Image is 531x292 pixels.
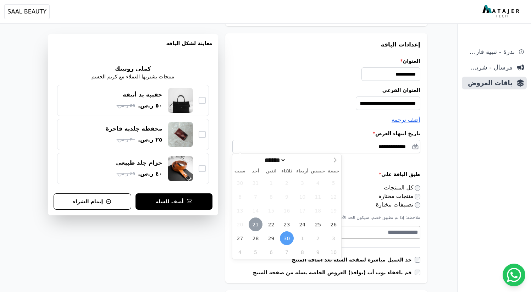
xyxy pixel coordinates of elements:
span: أضف ترجمة [392,116,420,123]
span: سبتمبر 29, 2025 [264,231,278,245]
span: سبتمبر 13, 2025 [233,204,247,217]
span: سبتمبر 23, 2025 [280,217,294,231]
span: جمعة [326,169,341,173]
span: سبتمبر 28, 2025 [249,231,262,245]
h3: إعدادات الباقة [232,40,420,49]
img: حزام جلد طبيعي [168,156,193,181]
span: سبتمبر 5, 2025 [327,176,341,190]
span: سبتمبر 6, 2025 [233,190,247,204]
label: طبق الباقة على [232,171,420,178]
button: أضف ترجمة [392,116,420,124]
span: ٥٠ ر.س. [138,101,162,110]
button: أضف للسلة [135,193,212,210]
span: ٢٥ ر.س. [138,136,162,144]
span: أكتوبر 7, 2025 [280,245,294,259]
span: أكتوبر 5, 2025 [249,245,262,259]
div: حقيبة يد أنيقة [123,91,162,99]
span: سبتمبر 15, 2025 [264,204,278,217]
input: منتجات مختارة [415,194,420,199]
span: سبتمبر 2, 2025 [280,176,294,190]
span: أكتوبر 4, 2025 [233,245,247,259]
span: ثلاثاء [279,169,294,173]
span: سبتمبر 8, 2025 [264,190,278,204]
span: سبتمبر 25, 2025 [311,217,325,231]
select: شهر [262,156,286,164]
span: سبتمبر 21, 2025 [249,217,262,231]
span: سبتمبر 22, 2025 [264,217,278,231]
label: خذ العميل مباشرة لصفحة السلة بعد اضافة المنتج [292,256,415,263]
h2: كملي روتينك [115,65,151,73]
span: سبتمبر 9, 2025 [280,190,294,204]
span: أكتوبر 3, 2025 [327,231,341,245]
span: أحد [248,169,263,173]
span: ٤٥ ر.س. [117,170,135,177]
span: مرسال - شريط دعاية [465,62,513,72]
span: سبتمبر 26, 2025 [327,217,341,231]
span: ندرة - تنبية قارب علي النفاذ [465,47,515,57]
span: ٣٠ ر.س. [117,136,135,143]
span: سبتمبر 17, 2025 [295,204,309,217]
span: أربعاء [294,169,310,173]
span: سبتمبر 11, 2025 [311,190,325,204]
span: سبتمبر 3, 2025 [295,176,309,190]
span: أكتوبر 9, 2025 [311,245,325,259]
label: تصنيفات مختارة [376,201,420,208]
label: العنوان [232,57,420,65]
p: ملاحظة: إذا تم تطبيق خصم، سيكون الحد الأقصى ٨ منتجات/تصنيفات [232,215,420,220]
span: أغسطس 31, 2025 [249,176,262,190]
span: سبت [232,169,248,173]
span: أكتوبر 10, 2025 [327,245,341,259]
span: ٤٠ ر.س. [138,170,162,178]
label: كل المنتجات [384,184,420,191]
span: سبتمبر 4, 2025 [311,176,325,190]
img: حقيبة يد أنيقة [168,88,193,113]
span: سبتمبر 19, 2025 [327,204,341,217]
input: تصنيفات مختارة [415,202,420,208]
span: اثنين [263,169,279,173]
p: منتجات يشتريها العملاء مع كريم الجسم [92,73,174,81]
div: حزام جلد طبيعي [116,159,162,167]
span: سبتمبر 1, 2025 [264,176,278,190]
h3: معاينة لشكل الباقه [54,40,212,55]
input: سنة [286,156,311,164]
img: MatajerTech Logo [482,5,521,18]
img: محفظة جلدية فاخرة [168,122,193,147]
span: سبتمبر 30, 2025 [280,231,294,245]
label: منتجات مختارة [378,193,420,199]
label: تاريخ انتهاء العرض [232,130,420,137]
span: سبتمبر 27, 2025 [233,231,247,245]
span: أكتوبر 1, 2025 [295,231,309,245]
span: سبتمبر 7, 2025 [249,190,262,204]
span: أكتوبر 2, 2025 [311,231,325,245]
button: إتمام الشراء [54,193,131,210]
span: سبتمبر 12, 2025 [327,190,341,204]
div: محفظة جلدية فاخرة [106,125,162,133]
span: سبتمبر 16, 2025 [280,204,294,217]
span: سبتمبر 24, 2025 [295,217,309,231]
span: أغسطس 30, 2025 [233,176,247,190]
span: SAAL BEAUTY [7,7,46,16]
span: ٥٥ ر.س. [117,102,135,109]
span: خميس [310,169,326,173]
span: سبتمبر 10, 2025 [295,190,309,204]
span: أكتوبر 8, 2025 [295,245,309,259]
span: سبتمبر 18, 2025 [311,204,325,217]
button: SAAL BEAUTY [4,4,50,19]
span: أكتوبر 6, 2025 [264,245,278,259]
span: سبتمبر 20, 2025 [233,217,247,231]
span: باقات العروض [465,78,513,88]
span: سبتمبر 14, 2025 [249,204,262,217]
label: العنوان الفرعي [232,87,420,94]
label: قم باخفاء بوب أب (نوافذ) العروض الخاصة بسلة من صفحة المنتج [253,269,415,276]
input: كل المنتجات [415,185,420,191]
